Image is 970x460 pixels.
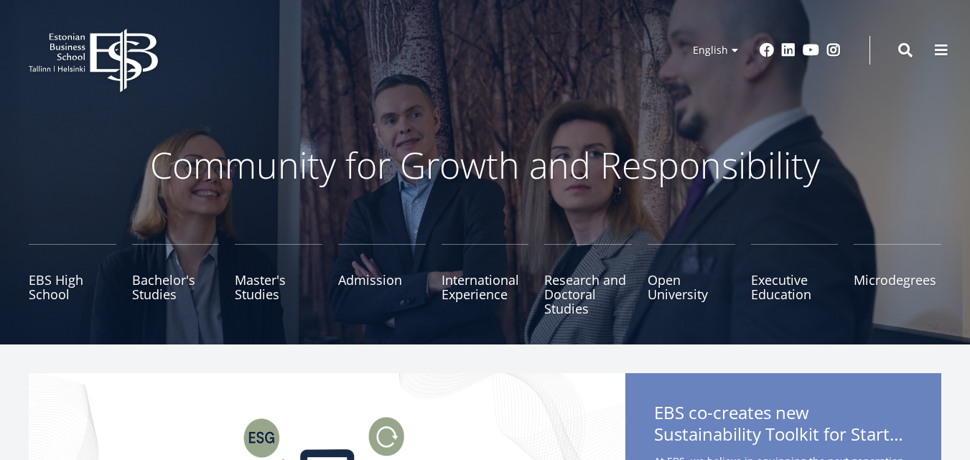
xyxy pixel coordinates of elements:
[544,244,632,316] a: Research and Doctoral Studies
[29,244,116,316] a: EBS High School
[803,43,819,57] a: Youtube
[826,43,841,57] a: Instagram
[132,244,220,316] a: Bachelor's Studies
[338,244,426,316] a: Admission
[648,244,735,316] a: Open University
[781,43,796,57] a: Linkedin
[854,244,941,316] a: Microdegrees
[235,244,322,316] a: Master's Studies
[654,423,913,445] span: Sustainability Toolkit for Startups
[654,402,913,449] span: EBS co-creates new
[442,244,529,316] a: International Experience
[760,43,774,57] a: Facebook
[751,244,839,316] a: Executive Education
[105,144,866,187] p: Community for Growth and Responsibility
